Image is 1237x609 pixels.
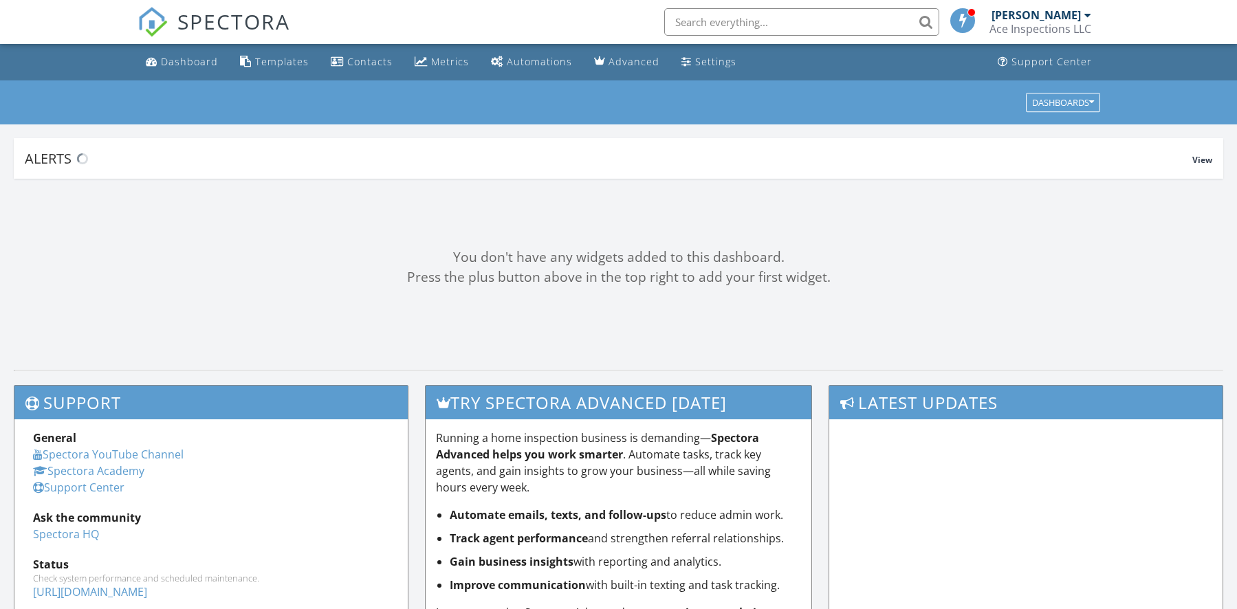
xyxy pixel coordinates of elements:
[347,55,393,68] div: Contacts
[829,386,1223,419] h3: Latest Updates
[426,386,811,419] h3: Try spectora advanced [DATE]
[409,49,474,75] a: Metrics
[1192,154,1212,166] span: View
[664,8,939,36] input: Search everything...
[33,463,144,478] a: Spectora Academy
[992,8,1081,22] div: [PERSON_NAME]
[989,22,1091,36] div: Ace Inspections LLC
[33,480,124,495] a: Support Center
[485,49,578,75] a: Automations (Basic)
[450,531,588,546] strong: Track agent performance
[255,55,309,68] div: Templates
[33,556,389,573] div: Status
[138,19,290,47] a: SPECTORA
[33,509,389,526] div: Ask the community
[609,55,659,68] div: Advanced
[431,55,469,68] div: Metrics
[1011,55,1092,68] div: Support Center
[450,577,800,593] li: with built-in texting and task tracking.
[14,386,408,419] h3: Support
[450,530,800,546] li: and strengthen referral relationships.
[450,553,800,570] li: with reporting and analytics.
[14,267,1223,287] div: Press the plus button above in the top right to add your first widget.
[140,49,223,75] a: Dashboard
[161,55,218,68] div: Dashboard
[33,430,76,445] strong: General
[676,49,742,75] a: Settings
[25,149,1192,168] div: Alerts
[450,507,800,523] li: to reduce admin work.
[234,49,314,75] a: Templates
[589,49,665,75] a: Advanced
[450,507,666,522] strong: Automate emails, texts, and follow-ups
[436,430,800,496] p: Running a home inspection business is demanding— . Automate tasks, track key agents, and gain ins...
[177,7,290,36] span: SPECTORA
[1032,98,1094,107] div: Dashboards
[33,527,99,542] a: Spectora HQ
[992,49,1097,75] a: Support Center
[695,55,736,68] div: Settings
[450,577,586,593] strong: Improve communication
[138,7,168,37] img: The Best Home Inspection Software - Spectora
[325,49,398,75] a: Contacts
[14,247,1223,267] div: You don't have any widgets added to this dashboard.
[450,554,573,569] strong: Gain business insights
[33,447,184,462] a: Spectora YouTube Channel
[507,55,572,68] div: Automations
[33,584,147,599] a: [URL][DOMAIN_NAME]
[1026,93,1100,112] button: Dashboards
[436,430,759,462] strong: Spectora Advanced helps you work smarter
[33,573,389,584] div: Check system performance and scheduled maintenance.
